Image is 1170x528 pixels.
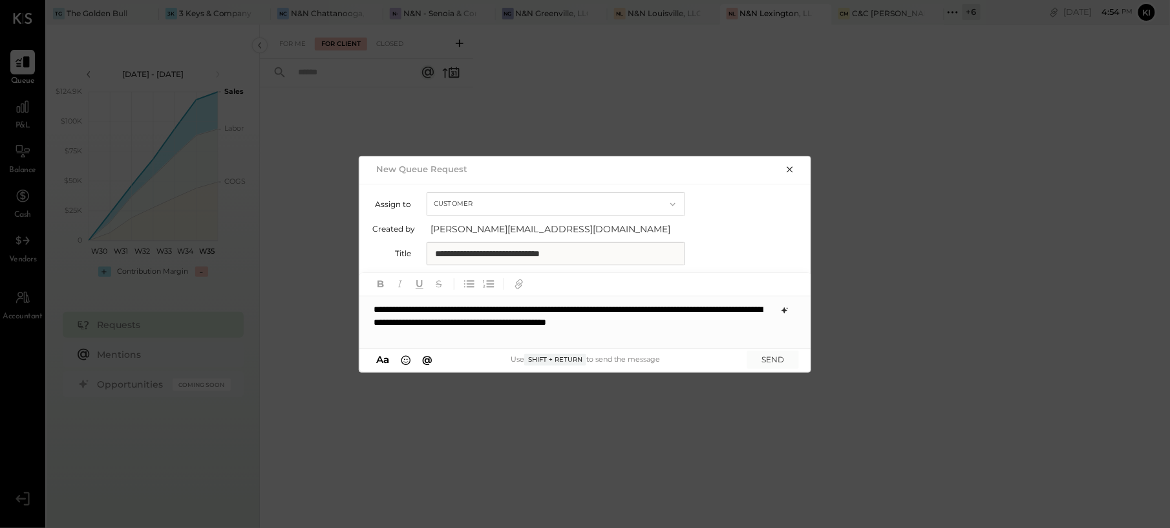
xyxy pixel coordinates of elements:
[419,353,437,367] button: @
[480,276,497,292] button: Ordered List
[427,192,685,216] button: Customer
[411,276,428,292] button: Underline
[461,276,478,292] button: Unordered List
[436,354,734,366] div: Use to send the message
[511,276,527,292] button: Add URL
[372,353,393,367] button: Aa
[392,276,409,292] button: Italic
[372,199,411,209] label: Assign to
[372,276,389,292] button: Bold
[372,248,411,258] label: Title
[431,223,689,236] span: [PERSON_NAME][EMAIL_ADDRESS][DOMAIN_NAME]
[524,354,586,366] span: Shift + Return
[376,164,467,174] h2: New Queue Request
[423,353,433,366] span: @
[747,351,799,368] button: SEND
[372,224,415,234] label: Created by
[383,353,389,366] span: a
[431,276,447,292] button: Strikethrough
